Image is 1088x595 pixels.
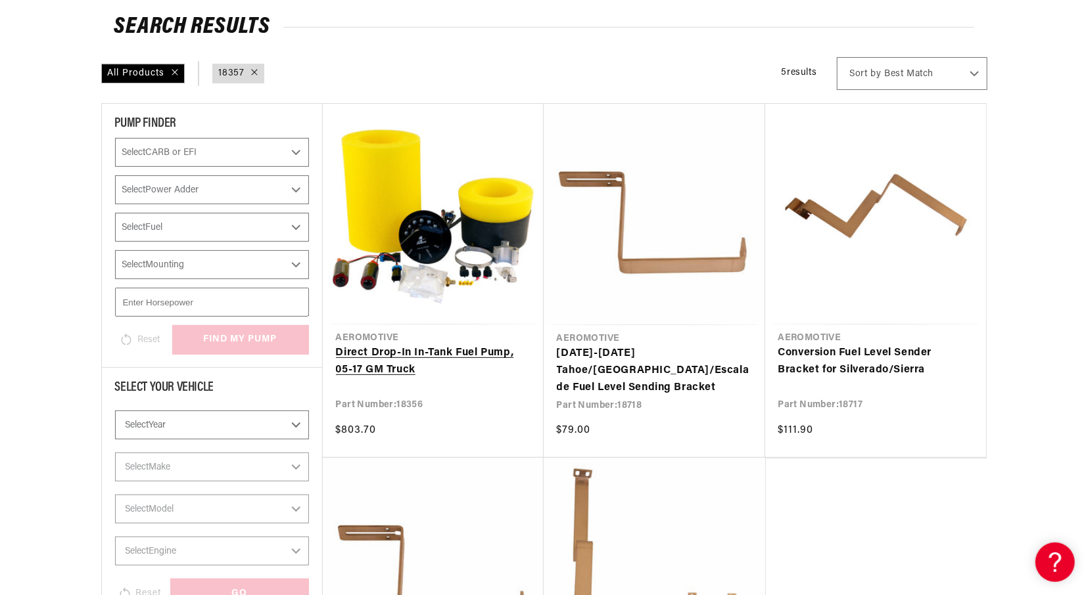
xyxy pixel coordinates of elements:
div: All Products [101,64,185,83]
a: [DATE]-[DATE] Tahoe/[GEOGRAPHIC_DATA]/Escalade Fuel Level Sending Bracket [557,345,752,396]
a: Direct Drop-In In-Tank Fuel Pump, 05-17 GM Truck [336,345,531,378]
select: Mounting [115,250,309,279]
select: Make [115,452,309,481]
select: Sort by [837,57,987,90]
span: 5 results [782,68,817,77]
select: CARB or EFI [115,138,309,167]
select: Power Adder [115,175,309,204]
select: Engine [115,537,309,565]
select: Model [115,495,309,523]
a: 18357 [219,66,245,81]
span: PUMP FINDER [115,117,177,130]
div: Select Your Vehicle [115,381,309,397]
span: Sort by [850,68,882,81]
a: Conversion Fuel Level Sender Bracket for Silverado/Sierra [778,345,973,378]
h2: Search Results [114,17,974,38]
input: Enter Horsepower [115,288,309,317]
select: Fuel [115,213,309,242]
select: Year [115,410,309,439]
